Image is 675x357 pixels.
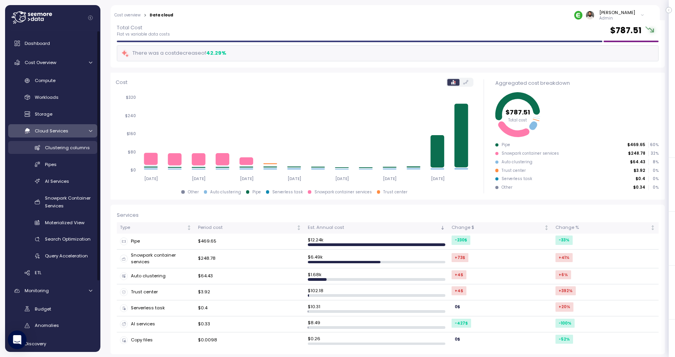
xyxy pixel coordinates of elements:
[599,9,635,16] div: [PERSON_NAME]
[452,270,466,279] div: +4 $
[305,268,448,284] td: $ 1.68k
[599,16,635,21] p: Admin
[45,253,88,259] span: Query Acceleration
[650,225,655,230] div: Not sorted
[383,176,396,181] tspan: [DATE]
[35,270,41,276] span: ETL
[502,151,559,156] div: Snowpark container services
[555,335,573,344] div: -52 %
[8,158,97,171] a: Pipes
[117,32,170,37] p: Flat vs variable data costs
[383,189,407,195] div: Trust center
[555,319,575,328] div: -100 %
[495,79,659,87] div: Aggregated cost breakdown
[649,176,658,182] p: 0 %
[452,302,463,311] div: 0 $
[120,336,192,344] div: Copy files
[117,211,659,219] div: Services
[195,234,305,250] td: $469.65
[552,222,659,234] th: Change %Not sorted
[8,141,97,154] a: Clustering columns
[144,176,158,181] tspan: [DATE]
[8,330,27,349] div: Open Intercom Messenger
[314,189,372,195] div: Snowpark container services
[198,224,295,231] div: Period cost
[502,142,510,148] div: Pipe
[636,176,645,182] p: $0.4
[634,168,645,173] p: $3.92
[305,300,448,316] td: $ 10.31
[502,185,512,190] div: Other
[287,176,301,181] tspan: [DATE]
[188,189,199,195] div: Other
[120,288,192,296] div: Trust center
[8,266,97,279] a: ETL
[125,113,136,118] tspan: $240
[649,159,658,165] p: 8 %
[272,189,303,195] div: Serverless task
[126,95,136,100] tspan: $320
[195,284,305,300] td: $3.92
[121,49,226,58] div: There was a cost decrease of
[649,168,658,173] p: 0 %
[452,319,471,328] div: -427 $
[120,304,192,312] div: Serverless task
[206,49,226,57] div: 42.29 %
[210,189,241,195] div: Auto clustering
[505,108,530,117] tspan: $787.51
[195,300,305,316] td: $0.4
[448,222,552,234] th: Change $Not sorted
[8,283,97,299] a: Monitoring
[305,284,448,300] td: $ 102.18
[130,168,136,173] tspan: $0
[430,176,444,181] tspan: [DATE]
[628,151,645,156] p: $248.78
[35,77,55,84] span: Compute
[452,335,463,344] div: 0 $
[25,40,50,46] span: Dashboard
[116,79,127,86] p: Cost
[35,306,51,312] span: Budget
[195,250,305,268] td: $248.78
[452,253,468,262] div: +73 $
[8,250,97,262] a: Query Acceleration
[586,11,594,19] img: ACg8ocLskjvUhBDgxtSFCRx4ztb74ewwa1VrVEuDBD_Ho1mrTsQB-QE=s96-c
[555,236,573,245] div: -33 %
[8,191,97,212] a: Snowpark Container Services
[127,132,136,137] tspan: $160
[35,94,59,100] span: Workloads
[555,270,571,279] div: +6 %
[35,322,59,328] span: Anomalies
[649,185,658,190] p: 0 %
[8,36,97,51] a: Dashboard
[120,252,192,266] div: Snowpark container services
[114,13,141,17] a: Cost overview
[195,316,305,332] td: $0.33
[630,159,645,165] p: $64.43
[45,161,57,168] span: Pipes
[627,142,645,148] p: $469.65
[574,11,582,19] img: 689adfd76a9d17b9213495f1.PNG
[308,224,439,231] div: Est. Annual cost
[35,111,52,117] span: Storage
[508,118,527,123] tspan: Total cost
[195,268,305,284] td: $64.43
[150,13,173,17] div: Data cloud
[8,336,97,352] a: Discovery
[555,253,573,262] div: +41 %
[45,145,90,151] span: Clustering columns
[305,222,448,234] th: Est. Annual costSorted descending
[649,151,658,156] p: 32 %
[305,250,448,268] td: $ 6.49k
[8,55,97,70] a: Cost Overview
[120,224,185,231] div: Type
[45,220,84,226] span: Materialized View
[186,225,192,230] div: Not sorted
[120,237,192,245] div: Pipe
[633,185,645,190] p: $0.34
[8,74,97,87] a: Compute
[128,150,136,155] tspan: $80
[192,176,205,181] tspan: [DATE]
[8,91,97,104] a: Workloads
[452,236,470,245] div: -230 $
